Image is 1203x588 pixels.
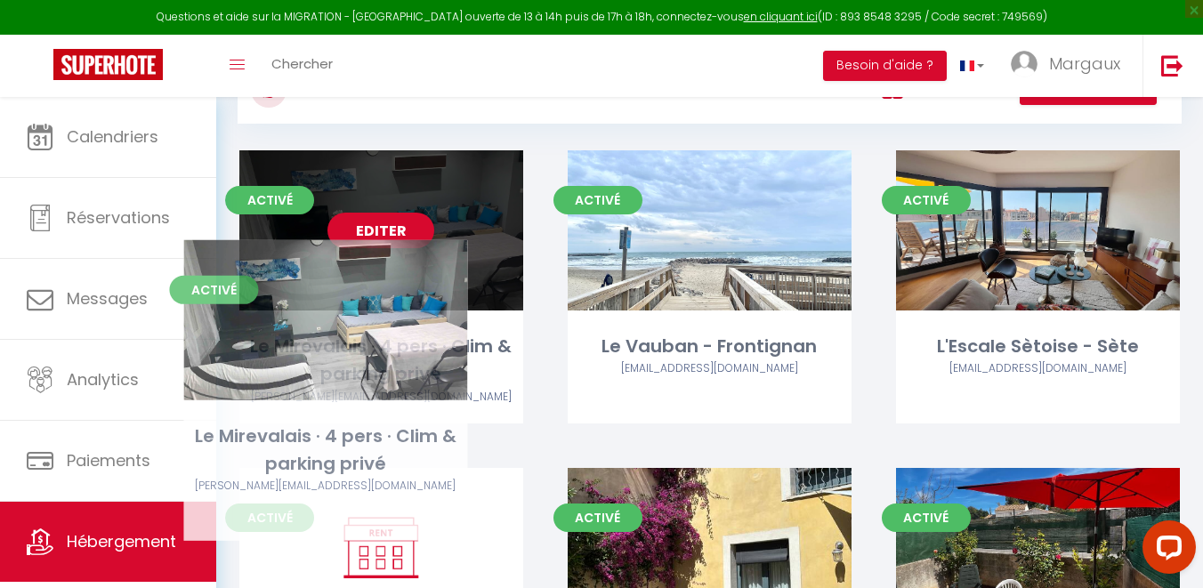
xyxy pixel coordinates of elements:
a: Editer [656,213,763,248]
span: Analytics [67,368,139,391]
img: logout [1161,54,1183,77]
a: Editer [984,530,1091,566]
span: Hébergement [67,530,176,552]
div: L'Escale Sètoise - Sète [896,333,1180,360]
a: Vue par Groupe [965,72,987,101]
span: Paiements [67,449,150,471]
a: Chercher [258,35,346,97]
span: Margaux [1049,52,1120,75]
span: Messages [67,287,148,310]
a: Vue en Box [882,72,903,101]
button: Besoin d'aide ? [823,51,947,81]
span: Activé [225,503,314,532]
img: ... [1011,51,1037,77]
span: Activé [553,186,642,214]
div: Airbnb [239,389,523,406]
a: en cliquant ici [744,9,818,24]
a: Editer [327,213,434,248]
span: Activé [882,186,971,214]
a: Editer [656,530,763,566]
div: Le Mirevalais · 4 pers · Clim & parking privé [239,333,523,389]
img: Super Booking [53,49,163,80]
div: Airbnb [896,360,1180,377]
a: Vue en Liste [924,72,945,101]
div: Airbnb [568,360,852,377]
span: Activé [553,503,642,532]
a: ... Margaux [997,35,1142,97]
div: Le Vauban - Frontignan [568,333,852,360]
iframe: LiveChat chat widget [1128,513,1203,588]
span: Activé [882,503,971,532]
span: Réservations [67,206,170,229]
span: Calendriers [67,125,158,148]
span: Chercher [271,54,333,73]
a: Editer [327,530,434,566]
span: Activé [225,186,314,214]
a: Editer [984,213,1091,248]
